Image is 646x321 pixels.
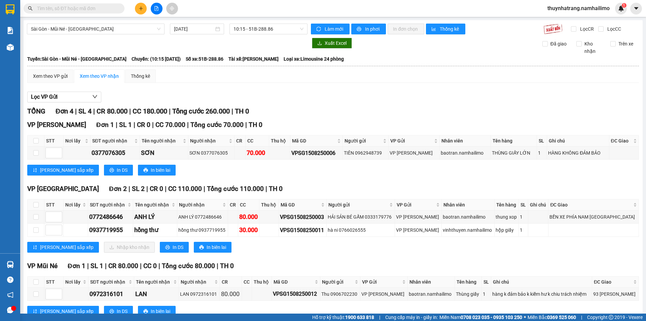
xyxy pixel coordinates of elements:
[543,24,563,34] img: 9k=
[33,72,68,80] div: Xem theo VP gửi
[178,226,227,234] div: hồng thư 0937719955
[443,226,493,234] div: vinhthuyen.namhailimo
[135,201,170,208] span: Tên người nhận
[129,185,130,193] span: |
[361,290,406,298] div: VP [PERSON_NAME]
[274,278,313,286] span: Mã GD
[548,149,608,157] div: HÀNG KHÔNG ĐẢM BẢO
[550,201,632,208] span: ĐC Giao
[27,306,99,317] button: sort-ascending[PERSON_NAME] sắp xếp
[168,185,202,193] span: CC 110.000
[104,165,133,175] button: printerIn DS
[443,213,493,221] div: baotran.namhailimo
[109,309,114,314] span: printer
[207,244,226,251] span: In biên lai
[90,278,127,286] span: SĐT người nhận
[396,213,440,221] div: VP [PERSON_NAME]
[116,121,117,129] span: |
[623,3,625,8] span: 1
[7,292,13,298] span: notification
[265,185,267,193] span: |
[292,137,336,145] span: Mã GD
[56,107,73,115] span: Đơn 4
[542,4,615,12] span: thuynhatrang.namhailimo
[239,212,258,222] div: 80.000
[317,41,322,46] span: download
[322,278,353,286] span: Người gửi
[88,224,133,237] td: 0937719955
[234,24,303,34] span: 10:15 - 51B-288.86
[33,245,37,250] span: sort-ascending
[231,107,233,115] span: |
[456,290,480,298] div: Thùng giấy
[290,147,343,160] td: VPSG1508250006
[65,137,83,145] span: Nơi lấy
[109,168,114,173] span: printer
[325,25,344,33] span: Làm mới
[134,288,179,301] td: LAN
[316,27,322,32] span: sync
[582,40,605,55] span: Kho nhận
[27,165,99,175] button: sort-ascending[PERSON_NAME] sắp xếp
[97,107,128,115] span: CR 80.000
[7,307,13,313] span: message
[328,201,388,208] span: Người gửi
[491,277,592,288] th: Ghi chú
[137,121,150,129] span: CR 0
[141,148,187,158] div: SƠN
[426,24,465,34] button: bar-chartThống kê
[44,199,64,211] th: STT
[351,24,386,34] button: printerIn phơi
[396,226,440,234] div: VP [PERSON_NAME]
[108,262,138,270] span: CR 80.000
[133,211,177,224] td: ANH LÝ
[143,168,148,173] span: printer
[611,137,632,145] span: ĐC Giao
[151,308,170,315] span: In biên lai
[442,199,495,211] th: Nhân viên
[389,147,440,160] td: VP Phạm Ngũ Lão
[439,314,522,321] span: Miền Nam
[269,185,283,193] span: TH 0
[273,290,319,298] div: VPSG1508250012
[178,213,227,221] div: ANH LÝ 0772486646
[616,40,636,47] span: Trên xe
[357,27,362,32] span: printer
[577,25,595,33] span: Lọc CR
[199,245,204,250] span: printer
[345,315,374,320] strong: 1900 633 818
[135,289,178,299] div: LAN
[408,277,455,288] th: Nhân viên
[228,55,279,63] span: Tài xế: [PERSON_NAME]
[44,277,64,288] th: STT
[27,107,45,115] span: TỔNG
[548,40,569,47] span: Đã giao
[154,6,159,11] span: file-add
[40,308,94,315] span: [PERSON_NAME] sắp xếp
[172,107,230,115] span: Tổng cước 260.000
[92,94,98,99] span: down
[140,262,142,270] span: |
[142,137,181,145] span: Tên người nhận
[7,27,14,34] img: solution-icon
[40,244,94,251] span: [PERSON_NAME] sắp xếp
[235,107,249,115] span: TH 0
[166,3,178,14] button: aim
[605,25,622,33] span: Lọc CC
[409,290,454,298] div: baotran.namhailimo
[170,6,174,11] span: aim
[593,290,638,298] div: 93 [PERSON_NAME]
[395,224,442,237] td: VP Phạm Ngũ Lão
[165,185,167,193] span: |
[27,56,127,62] b: Tuyến: Sài Gòn - Mũi Né - [GEOGRAPHIC_DATA]
[143,309,148,314] span: printer
[119,121,132,129] span: SL 1
[179,201,221,208] span: Người nhận
[65,278,81,286] span: Nơi lấy
[7,277,13,283] span: question-circle
[89,289,133,299] div: 0972316101
[75,107,77,115] span: |
[280,213,325,221] div: VPSG1508250003
[27,121,86,129] span: VP [PERSON_NAME]
[609,315,613,320] span: copyright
